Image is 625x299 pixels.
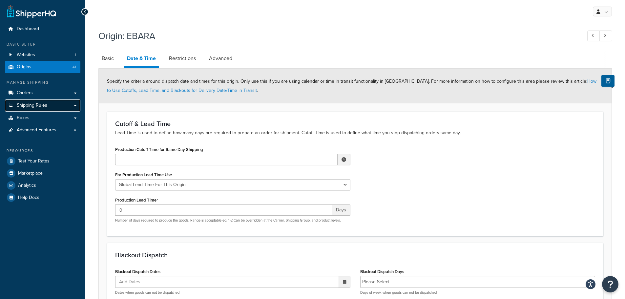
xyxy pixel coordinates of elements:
span: Shipping Rules [17,103,47,108]
p: Dates when goods can not be dispatched [115,290,350,295]
span: 41 [73,64,76,70]
span: 4 [74,127,76,133]
span: Specify the criteria around dispatch date and times for this origin. Only use this if you are usi... [107,78,596,94]
li: Origins [5,61,80,73]
li: Please Select [362,277,389,287]
a: Next Record [599,31,612,41]
span: Add Dates [117,276,149,288]
label: Blackout Dispatch Dates [115,269,160,274]
li: Advanced Features [5,124,80,136]
a: Analytics [5,180,80,191]
div: Resources [5,148,80,154]
span: 1 [75,52,76,58]
h3: Blackout Dispatch [115,251,595,259]
button: Show Help Docs [601,75,615,87]
span: Days [332,204,350,216]
a: Advanced [206,51,236,66]
a: Origins41 [5,61,80,73]
a: Test Your Rates [5,155,80,167]
a: Carriers [5,87,80,99]
button: Open Resource Center [602,276,618,292]
a: Previous Record [587,31,600,41]
label: For Production Lead Time Use [115,172,172,177]
span: Advanced Features [17,127,56,133]
div: Basic Setup [5,42,80,47]
a: Websites1 [5,49,80,61]
span: Websites [17,52,35,58]
div: Manage Shipping [5,80,80,85]
a: Restrictions [166,51,199,66]
p: Lead Time is used to define how many days are required to prepare an order for shipment. Cutoff T... [115,129,595,137]
span: Carriers [17,90,33,96]
a: Help Docs [5,192,80,203]
a: Dashboard [5,23,80,35]
p: Number of days required to produce the goods. Range is acceptable eg. 1-2 Can be overridden at th... [115,218,350,223]
span: Analytics [18,183,36,188]
a: Basic [98,51,117,66]
h1: Origin: EBARA [98,30,575,42]
label: Production Lead Time [115,198,158,203]
h3: Cutoff & Lead Time [115,120,595,127]
p: Days of week when goods can not be dispatched [360,290,595,295]
span: Origins [17,64,31,70]
a: Boxes [5,112,80,124]
span: Boxes [17,115,30,121]
li: Websites [5,49,80,61]
a: Marketplace [5,167,80,179]
a: Shipping Rules [5,99,80,112]
span: Test Your Rates [18,159,50,164]
label: Production Cutoff Time for Same Day Shipping [115,147,203,152]
a: Advanced Features4 [5,124,80,136]
a: Date & Time [124,51,159,68]
label: Blackout Dispatch Days [360,269,404,274]
span: Dashboard [17,26,39,32]
span: Marketplace [18,171,43,176]
span: Help Docs [18,195,39,201]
